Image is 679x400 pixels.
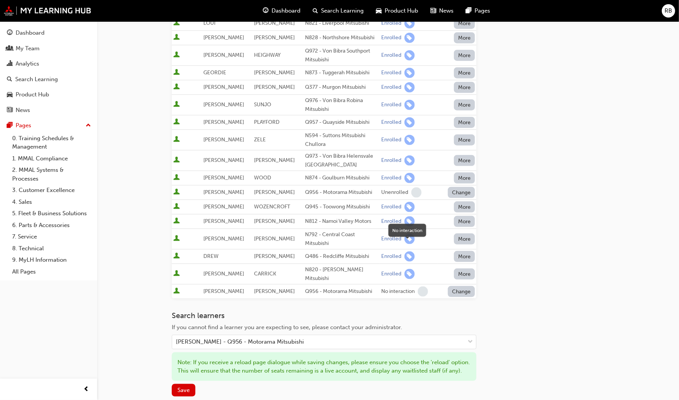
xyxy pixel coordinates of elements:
[203,20,216,26] span: LOUI
[305,69,378,77] div: N873 - Tuggerah Mitsubishi
[305,34,378,42] div: N828 - Northshore Mitsubishi
[173,270,180,278] span: User is active
[7,45,13,52] span: people-icon
[173,189,180,196] span: User is active
[305,96,378,114] div: Q976 - Von Bibra Robina Mitsubishi
[404,269,415,279] span: learningRecordVerb_ENROLL-icon
[16,90,49,99] div: Product Hub
[203,34,244,41] span: [PERSON_NAME]
[381,203,401,211] div: Enrolled
[3,88,94,102] a: Product Hub
[254,270,276,277] span: CARRICK
[305,174,378,182] div: N874 - Goulburn Mitsubishi
[203,69,226,76] span: GEORDIE
[254,101,272,108] span: SUNJO
[381,34,401,42] div: Enrolled
[404,50,415,61] span: learningRecordVerb_ENROLL-icon
[254,119,280,125] span: PLAYFORD
[257,3,307,19] a: guage-iconDashboard
[381,119,401,126] div: Enrolled
[203,174,244,181] span: [PERSON_NAME]
[172,324,402,331] span: If you cannot find a learner you are expecting to see, please contact your administrator.
[404,18,415,29] span: learningRecordVerb_ENROLL-icon
[305,188,378,197] div: Q956 - Motorama Mitsubishi
[381,157,401,164] div: Enrolled
[454,269,475,280] button: More
[177,387,190,394] span: Save
[305,252,378,261] div: Q486 - Redcliffe Mitsubishi
[3,118,94,133] button: Pages
[173,51,180,59] span: User is active
[173,218,180,225] span: User is active
[254,69,295,76] span: [PERSON_NAME]
[7,122,13,129] span: pages-icon
[9,243,94,254] a: 8. Technical
[203,52,244,58] span: [PERSON_NAME]
[9,231,94,243] a: 7. Service
[254,203,291,210] span: WOZENCROFT
[321,6,364,15] span: Search Learning
[9,219,94,231] a: 6. Parts & Accessories
[425,3,460,19] a: news-iconNews
[3,72,94,86] a: Search Learning
[254,253,295,259] span: [PERSON_NAME]
[305,19,378,28] div: N821 - Liverpool Mitsubishi
[254,174,272,181] span: WOOD
[254,235,295,242] span: [PERSON_NAME]
[305,287,378,296] div: Q956 - Motorama Mitsubishi
[305,266,378,283] div: N820 - [PERSON_NAME] Mitsubishi
[454,67,475,78] button: More
[203,218,244,224] span: [PERSON_NAME]
[454,202,475,213] button: More
[313,6,318,16] span: search-icon
[454,173,475,184] button: More
[381,101,401,109] div: Enrolled
[3,24,94,118] button: DashboardMy TeamAnalyticsSearch LearningProduct HubNews
[172,311,476,320] h3: Search learners
[9,133,94,153] a: 0. Training Schedules & Management
[9,164,94,184] a: 2. MMAL Systems & Processes
[305,203,378,211] div: Q945 - Toowong Mitsubishi
[16,59,39,68] div: Analytics
[404,33,415,43] span: learningRecordVerb_ENROLL-icon
[9,196,94,208] a: 4. Sales
[381,20,401,27] div: Enrolled
[468,337,473,347] span: down-icon
[385,6,419,15] span: Product Hub
[381,288,415,295] div: No interaction
[254,84,295,90] span: [PERSON_NAME]
[173,136,180,144] span: User is active
[370,3,425,19] a: car-iconProduct Hub
[173,288,180,295] span: User is active
[448,187,475,198] button: Change
[3,26,94,40] a: Dashboard
[173,83,180,91] span: User is active
[173,235,180,243] span: User is active
[203,84,244,90] span: [PERSON_NAME]
[254,136,266,143] span: ZELE
[16,121,31,130] div: Pages
[173,203,180,211] span: User is active
[381,270,401,278] div: Enrolled
[272,6,301,15] span: Dashboard
[454,50,475,61] button: More
[203,157,244,163] span: [PERSON_NAME]
[172,352,476,381] div: Note: If you receive a reload page dialogue while saving changes, please ensure you choose the 'r...
[203,101,244,108] span: [PERSON_NAME]
[203,253,219,259] span: DREW
[454,18,475,29] button: More
[454,234,475,245] button: More
[404,155,415,166] span: learningRecordVerb_ENROLL-icon
[9,254,94,266] a: 9. MyLH Information
[173,19,180,27] span: User is active
[173,69,180,77] span: User is active
[460,3,497,19] a: pages-iconPages
[381,189,408,196] div: Unenrolled
[404,135,415,145] span: learningRecordVerb_ENROLL-icon
[305,47,378,64] div: Q972 - Von Bibra Southport Mitsubishi
[475,6,490,15] span: Pages
[454,134,475,146] button: More
[381,218,401,225] div: Enrolled
[9,184,94,196] a: 3. Customer Excellence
